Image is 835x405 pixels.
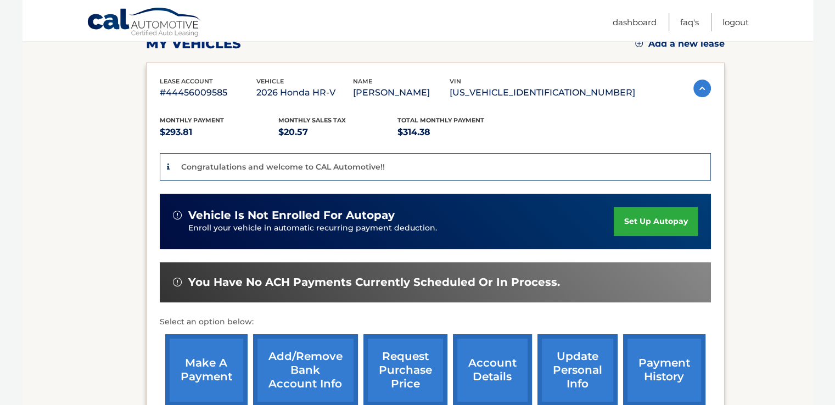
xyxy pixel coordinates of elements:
p: $314.38 [397,125,517,140]
p: $293.81 [160,125,279,140]
img: alert-white.svg [173,211,182,220]
h2: my vehicles [146,36,241,52]
p: #44456009585 [160,85,256,100]
a: Dashboard [613,13,657,31]
p: [PERSON_NAME] [353,85,450,100]
span: You have no ACH payments currently scheduled or in process. [188,275,560,289]
a: Cal Automotive [87,7,202,39]
span: Monthly Payment [160,116,224,124]
p: 2026 Honda HR-V [256,85,353,100]
span: vehicle [256,77,284,85]
p: Congratulations and welcome to CAL Automotive!! [181,162,385,172]
span: name [353,77,372,85]
img: add.svg [635,40,643,47]
img: alert-white.svg [173,278,182,286]
span: Monthly sales Tax [278,116,346,124]
p: [US_VEHICLE_IDENTIFICATION_NUMBER] [450,85,635,100]
span: vin [450,77,461,85]
p: $20.57 [278,125,397,140]
a: FAQ's [680,13,699,31]
span: Total Monthly Payment [397,116,484,124]
img: accordion-active.svg [693,80,711,97]
a: Logout [722,13,749,31]
a: Add a new lease [635,38,725,49]
span: vehicle is not enrolled for autopay [188,209,395,222]
a: set up autopay [614,207,697,236]
p: Enroll your vehicle in automatic recurring payment deduction. [188,222,614,234]
p: Select an option below: [160,316,711,329]
span: lease account [160,77,213,85]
